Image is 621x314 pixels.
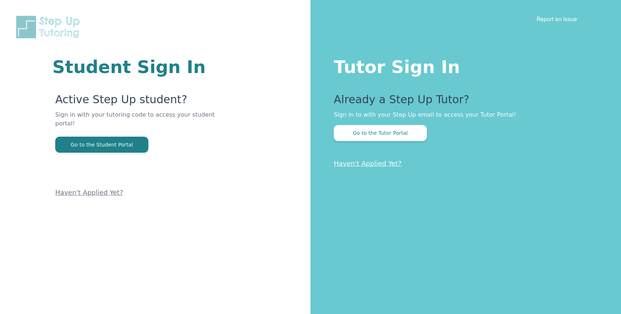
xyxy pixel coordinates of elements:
img: Step Up Tutoring horizontal logo [15,15,84,40]
p: Already a Step Up Tutor? [334,93,592,110]
h1: Student Sign In [52,58,223,76]
h1: Tutor Sign In [334,55,592,76]
a: Go to the Tutor Portal [334,129,427,136]
p: Sign in to with your Step Up email to access your Tutor Portal! [334,110,592,119]
button: Go to the Student Portal [55,137,148,153]
p: Sign in with your tutoring code to access your student portal! [55,110,223,137]
button: Go to the Tutor Portal [334,125,427,141]
a: Report an Issue [537,15,577,23]
a: Haven't Applied Yet? [334,160,402,167]
p: Active Step Up student? [55,93,223,110]
a: Go to the Student Portal [55,141,148,148]
a: Haven't Applied Yet? [55,189,123,196]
